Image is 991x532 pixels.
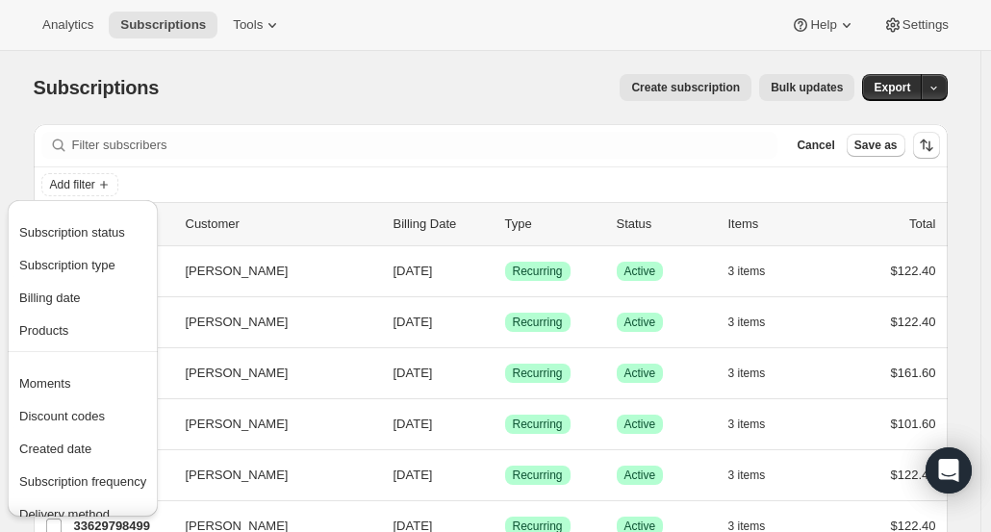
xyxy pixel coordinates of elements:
span: [DATE] [394,366,433,380]
span: 3 items [728,468,766,483]
button: Settings [872,12,960,38]
span: Delivery method [19,507,110,521]
span: Recurring [513,315,563,330]
span: Subscription type [19,258,115,272]
div: 33629339747[PERSON_NAME][DATE]SuccessRecurringSuccessActive3 items$122.40 [74,309,936,336]
span: 3 items [728,264,766,279]
span: Active [624,315,656,330]
span: Active [624,264,656,279]
div: 33629241443[PERSON_NAME][DATE]SuccessRecurringSuccessActive3 items$122.40 [74,258,936,285]
span: Discount codes [19,409,105,423]
span: [PERSON_NAME] [186,313,289,332]
div: Items [728,215,825,234]
p: Total [909,215,935,234]
div: 33629667427[PERSON_NAME][DATE]SuccessRecurringSuccessActive3 items$122.40 [74,462,936,489]
span: Subscriptions [34,77,160,98]
p: Customer [186,215,378,234]
span: Recurring [513,417,563,432]
button: Help [779,12,867,38]
span: [PERSON_NAME] [186,364,289,383]
button: [PERSON_NAME] [174,409,367,440]
span: [DATE] [394,468,433,482]
span: $122.40 [891,468,936,482]
span: 3 items [728,315,766,330]
button: Sort the results [913,132,940,159]
button: 3 items [728,360,787,387]
span: $122.40 [891,315,936,329]
button: Save as [847,134,905,157]
span: 3 items [728,417,766,432]
span: Created date [19,442,91,456]
span: Active [624,468,656,483]
span: $122.40 [891,264,936,278]
span: Recurring [513,468,563,483]
div: IDCustomerBilling DateTypeStatusItemsTotal [74,215,936,234]
span: Tools [233,17,263,33]
span: Subscription frequency [19,474,146,489]
button: Bulk updates [759,74,854,101]
span: Create subscription [631,80,740,95]
input: Filter subscribers [72,132,778,159]
button: Cancel [789,134,842,157]
span: Export [874,80,910,95]
button: Tools [221,12,293,38]
span: Subscription status [19,225,125,240]
p: Billing Date [394,215,490,234]
div: Type [505,215,601,234]
span: Settings [902,17,949,33]
span: Save as [854,138,898,153]
button: Create subscription [620,74,751,101]
button: 3 items [728,462,787,489]
span: Subscriptions [120,17,206,33]
button: Export [862,74,922,101]
p: Status [617,215,713,234]
span: [DATE] [394,264,433,278]
div: Open Intercom Messenger [926,447,972,494]
span: Analytics [42,17,93,33]
span: Recurring [513,264,563,279]
button: Subscriptions [109,12,217,38]
span: Help [810,17,836,33]
span: [PERSON_NAME] [186,466,289,485]
div: 34188984419[PERSON_NAME][DATE]SuccessRecurringSuccessActive3 items$101.60 [74,411,936,438]
span: Products [19,323,68,338]
span: [PERSON_NAME] [186,262,289,281]
span: Moments [19,376,70,391]
span: 3 items [728,366,766,381]
button: [PERSON_NAME] [174,460,367,491]
button: [PERSON_NAME] [174,256,367,287]
div: 33629569123[PERSON_NAME][DATE]SuccessRecurringSuccessActive3 items$161.60 [74,360,936,387]
span: Active [624,366,656,381]
span: [PERSON_NAME] [186,415,289,434]
button: 3 items [728,258,787,285]
button: Analytics [31,12,105,38]
span: Bulk updates [771,80,843,95]
span: $161.60 [891,366,936,380]
button: Add filter [41,173,118,196]
span: Recurring [513,366,563,381]
button: 3 items [728,411,787,438]
button: [PERSON_NAME] [174,307,367,338]
span: [DATE] [394,417,433,431]
span: Add filter [50,177,95,192]
span: Active [624,417,656,432]
button: [PERSON_NAME] [174,358,367,389]
span: Cancel [797,138,834,153]
span: [DATE] [394,315,433,329]
button: 3 items [728,309,787,336]
span: Billing date [19,291,81,305]
span: $101.60 [891,417,936,431]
